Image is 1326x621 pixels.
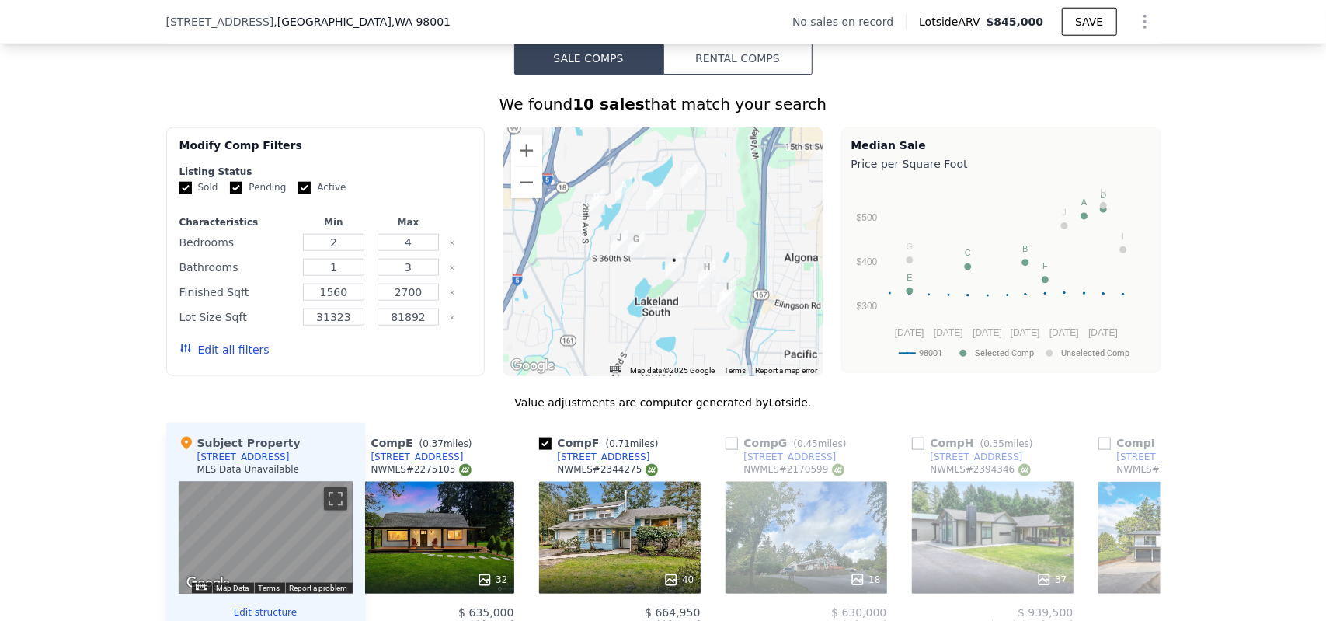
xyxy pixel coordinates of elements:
label: Pending [230,181,286,194]
button: Clear [449,240,455,246]
span: 0.37 [423,438,444,449]
text: $300 [856,301,877,312]
div: 4643 S 348th St [680,164,698,190]
div: NWMLS # 2394346 [931,463,1031,476]
button: Zoom in [511,135,542,166]
div: Street View [179,482,353,594]
button: Clear [449,265,455,271]
div: 35224 28th Ave S [588,189,605,215]
span: 0.45 [797,438,818,449]
div: Finished Sqft [179,281,294,303]
button: Keyboard shortcuts [610,366,621,373]
button: Sale Comps [514,42,663,75]
div: [STREET_ADDRESS] [744,451,837,463]
text: Unselected Comp [1061,348,1129,358]
div: [STREET_ADDRESS] [558,451,650,463]
span: 0.35 [983,438,1004,449]
div: 32 [477,572,507,588]
span: Lotside ARV [919,14,986,30]
div: 37 [1036,572,1067,588]
input: Sold [179,182,192,194]
span: Map data ©2025 Google [631,366,715,375]
span: $ 635,000 [458,606,513,619]
div: No sales on record [792,14,906,30]
text: [DATE] [1010,327,1039,338]
div: Modify Comp Filters [179,138,472,166]
a: Terms (opens in new tab) [259,584,280,592]
text: [DATE] [1088,327,1118,338]
button: Toggle fullscreen view [324,487,347,511]
label: Active [298,181,346,194]
div: [STREET_ADDRESS] [1117,451,1209,463]
div: Bedrooms [179,232,294,253]
div: 5109 S 364th St [698,260,715,286]
strong: 10 sales [573,95,645,113]
text: H [1100,187,1106,197]
button: Show Options [1129,6,1161,37]
button: SAVE [1062,8,1116,36]
img: Google [507,356,559,376]
div: We found that match your search [166,93,1161,115]
div: Characteristics [179,216,294,229]
div: 36836 55th Ave S [717,289,734,316]
div: Max [374,216,443,229]
a: [STREET_ADDRESS] [912,451,1023,463]
button: Clear [449,315,455,321]
div: Comp H [912,435,1039,451]
button: Rental Comps [663,42,813,75]
div: Comp G [726,435,853,451]
div: [STREET_ADDRESS] [931,451,1023,463]
span: ( miles) [600,438,665,449]
text: G [906,242,913,251]
span: , [GEOGRAPHIC_DATA] [273,14,451,30]
input: Active [298,182,311,194]
img: NWMLS Logo [1018,464,1031,476]
a: [STREET_ADDRESS] [353,451,464,463]
div: 35029 37th Ave S [615,177,632,204]
div: Comp F [539,435,665,451]
span: $ 664,950 [645,606,700,619]
label: Sold [179,181,218,194]
span: ( miles) [788,438,853,449]
input: Pending [230,182,242,194]
a: [STREET_ADDRESS] [539,451,650,463]
div: Median Sale [851,138,1150,153]
div: Listing Status [179,166,472,178]
text: [DATE] [894,327,924,338]
button: Edit all filters [179,342,270,358]
text: $500 [856,212,877,223]
text: D [1100,191,1106,201]
a: Report a problem [290,584,348,592]
span: $845,000 [987,16,1044,28]
div: 36720 55th Ave S [719,279,736,305]
div: Bathrooms [179,256,294,278]
img: NWMLS Logo [459,464,472,476]
text: E [907,273,912,282]
a: Open this area in Google Maps (opens a new window) [507,356,559,376]
button: Map Data [217,583,249,594]
div: 18 [850,572,880,588]
div: Min [299,216,367,229]
button: Edit structure [179,606,353,619]
img: NWMLS Logo [646,464,658,476]
div: 36241 Military Rd S [666,253,683,279]
div: 3724 S 360th St [628,232,645,258]
text: B [1022,244,1028,253]
text: $400 [856,256,877,267]
span: $ 630,000 [831,606,886,619]
text: [DATE] [934,327,963,338]
span: $ 939,500 [1018,606,1073,619]
div: Map [179,482,353,594]
a: Terms (opens in new tab) [725,366,747,375]
span: , WA 98001 [392,16,451,28]
text: [DATE] [1049,327,1079,338]
div: NWMLS # 2387000 [1117,463,1217,476]
text: [DATE] [973,327,1002,338]
text: F [1042,262,1048,271]
div: Price per Square Foot [851,153,1150,175]
text: A [1081,198,1088,208]
span: 0.71 [609,438,630,449]
div: 40 [663,572,694,588]
a: [STREET_ADDRESS] [726,451,837,463]
div: A chart. [851,175,1150,369]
